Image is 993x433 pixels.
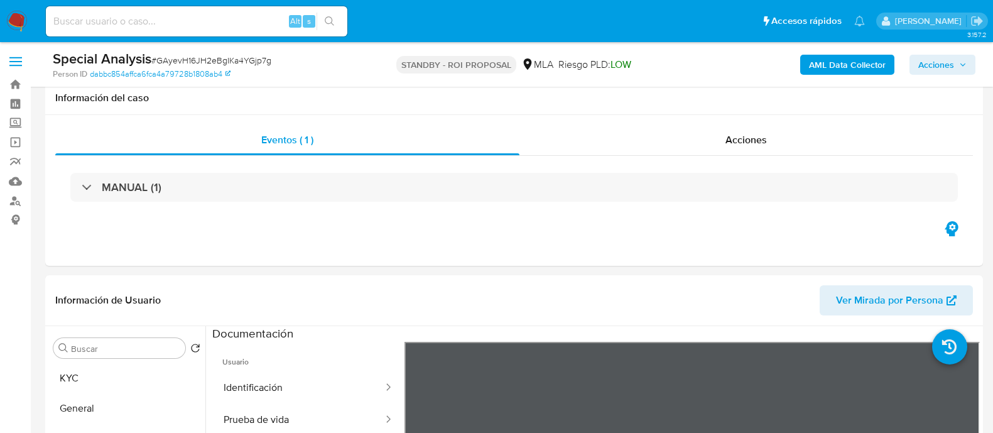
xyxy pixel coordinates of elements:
[53,69,87,80] b: Person ID
[521,58,553,72] div: MLA
[820,285,973,315] button: Ver Mirada por Persona
[70,173,958,202] div: MANUAL (1)
[317,13,342,30] button: search-icon
[71,343,180,354] input: Buscar
[918,55,954,75] span: Acciones
[396,56,516,74] p: STANDBY - ROI PROPOSAL
[290,15,300,27] span: Alt
[90,69,231,80] a: dabbc854affca6fca4a79728b1808ab4
[46,13,347,30] input: Buscar usuario o caso...
[48,393,205,424] button: General
[558,58,631,72] span: Riesgo PLD:
[102,180,161,194] h3: MANUAL (1)
[48,363,205,393] button: KYC
[190,343,200,357] button: Volver al orden por defecto
[809,55,886,75] b: AML Data Collector
[836,285,943,315] span: Ver Mirada por Persona
[970,14,984,28] a: Salir
[53,48,151,69] b: Special Analysis
[909,55,975,75] button: Acciones
[55,294,161,307] h1: Información de Usuario
[307,15,311,27] span: s
[58,343,68,353] button: Buscar
[610,57,631,72] span: LOW
[895,15,966,27] p: milagros.cisterna@mercadolibre.com
[55,92,973,104] h1: Información del caso
[725,133,767,147] span: Acciones
[261,133,313,147] span: Eventos ( 1 )
[151,54,271,67] span: # GAyevH16JH2eBgIKa4YGjp7g
[800,55,894,75] button: AML Data Collector
[854,16,865,26] a: Notificaciones
[771,14,842,28] span: Accesos rápidos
